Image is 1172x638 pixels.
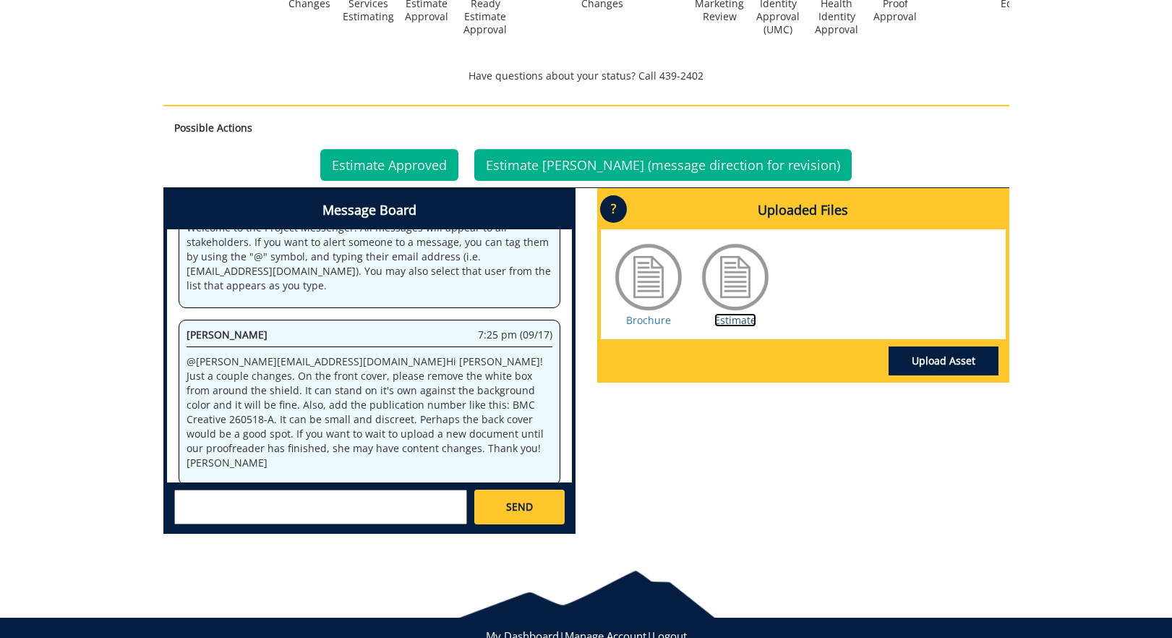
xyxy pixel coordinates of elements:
[187,221,552,293] p: Welcome to the Project Messenger. All messages will appear to all stakeholders. If you want to al...
[506,500,533,514] span: SEND
[714,313,756,327] a: Estimate
[320,149,458,181] a: Estimate Approved
[601,192,1006,229] h4: Uploaded Files
[174,490,467,524] textarea: messageToSend
[167,192,572,229] h4: Message Board
[600,195,627,223] p: ?
[626,313,671,327] a: Brochure
[163,69,1009,83] p: Have questions about your status? Call 439-2402
[474,149,852,181] a: Estimate [PERSON_NAME] (message direction for revision)
[474,490,564,524] a: SEND
[187,328,268,341] span: [PERSON_NAME]
[174,121,252,135] strong: Possible Actions
[187,354,552,470] p: @ [PERSON_NAME][EMAIL_ADDRESS][DOMAIN_NAME] Hi [PERSON_NAME]! Just a couple changes. On the front...
[889,346,998,375] a: Upload Asset
[478,328,552,342] span: 7:25 pm (09/17)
